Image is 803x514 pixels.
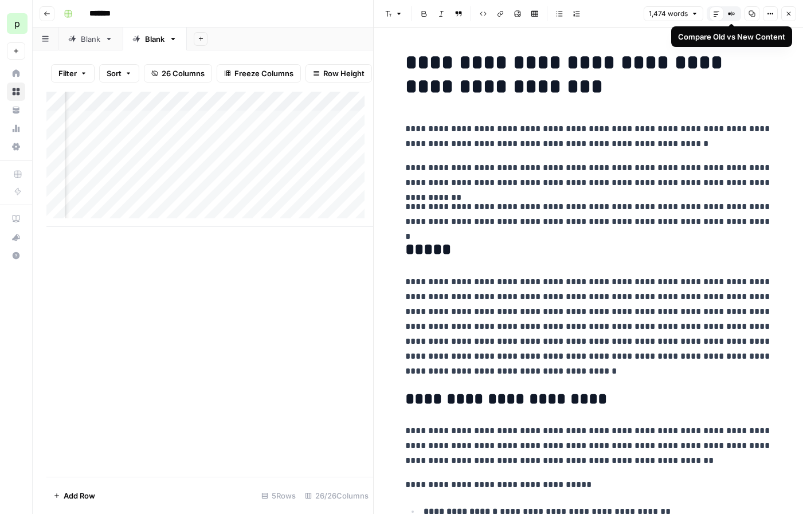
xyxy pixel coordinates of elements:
span: p [14,17,20,30]
button: Help + Support [7,246,25,265]
button: Sort [99,64,139,83]
a: Blank [123,28,187,50]
a: Usage [7,119,25,138]
span: 1,474 words [649,9,688,19]
a: Home [7,64,25,83]
span: Add Row [64,490,95,501]
button: What's new? [7,228,25,246]
span: Freeze Columns [234,68,293,79]
span: Row Height [323,68,365,79]
span: Sort [107,68,122,79]
button: 1,474 words [644,6,703,21]
a: Blank [58,28,123,50]
button: Row Height [305,64,372,83]
div: Compare Old vs New Content [678,31,785,42]
button: Add Row [46,486,102,505]
a: Your Data [7,101,25,119]
button: Filter [51,64,95,83]
button: 26 Columns [144,64,212,83]
span: 26 Columns [162,68,205,79]
button: Workspace: paulcorp [7,9,25,38]
div: 5 Rows [257,486,300,505]
span: Filter [58,68,77,79]
button: Freeze Columns [217,64,301,83]
div: What's new? [7,229,25,246]
a: Browse [7,83,25,101]
a: Settings [7,138,25,156]
a: AirOps Academy [7,210,25,228]
div: Blank [145,33,164,45]
div: Blank [81,33,100,45]
div: 26/26 Columns [300,486,373,505]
